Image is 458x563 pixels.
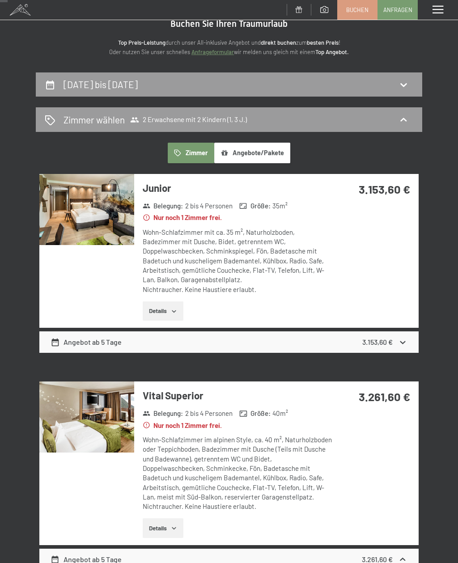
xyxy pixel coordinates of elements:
[143,409,183,418] strong: Belegung :
[272,201,288,211] span: 35 m²
[261,39,296,46] strong: direkt buchen
[214,143,290,163] button: Angebote/Pakete
[64,79,138,90] h2: [DATE] bis [DATE]
[143,389,333,402] h3: Vital Superior
[185,409,233,418] span: 2 bis 4 Personen
[378,0,417,19] a: Anfragen
[383,6,412,14] span: Anfragen
[143,181,333,195] h3: Junior
[191,48,234,55] a: Anfrageformular
[239,409,271,418] strong: Größe :
[143,228,333,294] div: Wohn-Schlafzimmer mit ca. 35 m², Naturholzboden, Badezimmer mit Dusche, Bidet, getrenntem WC, Dop...
[315,48,349,55] strong: Top Angebot.
[39,174,134,245] img: mss_renderimg.php
[143,301,183,321] button: Details
[130,115,247,124] span: 2 Erwachsene mit 2 Kindern (1, 3 J.)
[346,6,369,14] span: Buchen
[143,421,222,430] strong: Nur noch 1 Zimmer frei.
[143,518,183,538] button: Details
[64,113,125,126] h2: Zimmer wählen
[185,201,233,211] span: 2 bis 4 Personen
[338,0,377,19] a: Buchen
[36,38,422,57] p: durch unser All-inklusive Angebot und zum ! Oder nutzen Sie unser schnelles wir melden uns gleich...
[143,213,222,222] strong: Nur noch 1 Zimmer frei.
[307,39,339,46] strong: besten Preis
[239,201,271,211] strong: Größe :
[39,381,134,453] img: mss_renderimg.php
[359,182,410,196] strong: 3.153,60 €
[143,201,183,211] strong: Belegung :
[118,39,165,46] strong: Top Preis-Leistung
[143,435,333,511] div: Wohn-Schlafzimmer im alpinen Style, ca. 40 m², Naturholzboden oder Teppichboden, Badezimmer mit D...
[362,338,393,346] strong: 3.153,60 €
[168,143,214,163] button: Zimmer
[359,389,410,403] strong: 3.261,60 €
[39,331,419,353] div: Angebot ab 5 Tage3.153,60 €
[170,18,288,29] span: Buchen Sie Ihren Traumurlaub
[272,409,288,418] span: 40 m²
[51,337,122,347] div: Angebot ab 5 Tage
